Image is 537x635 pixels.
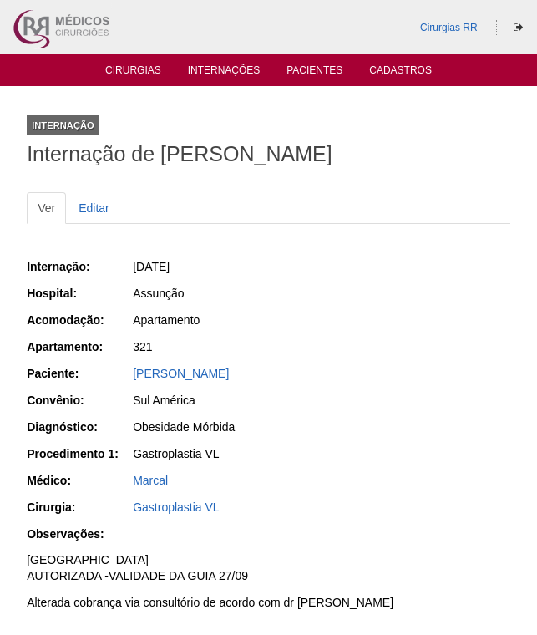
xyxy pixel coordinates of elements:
div: Médico: [27,472,131,489]
div: Internação [27,115,99,135]
div: Internação: [27,258,131,275]
a: Cirurgias RR [420,22,478,33]
div: Apartamento: [27,338,131,355]
div: Apartamento [133,312,510,328]
a: Pacientes [286,64,342,81]
div: Diagnóstico: [27,419,131,435]
a: Ver [27,192,66,224]
div: Cirurgia: [27,499,131,516]
a: [PERSON_NAME] [133,367,229,380]
a: Gastroplastia VL [133,500,220,514]
a: Editar [68,192,120,224]
i: Sair [514,23,523,33]
a: Internações [188,64,261,81]
h1: Internação de [PERSON_NAME] [27,144,510,165]
a: Marcal [133,474,168,487]
a: Cadastros [369,64,432,81]
div: Obesidade Mórbida [133,419,510,435]
div: Convênio: [27,392,131,409]
div: Sul América [133,392,510,409]
div: Observações: [27,526,131,542]
div: Hospital: [27,285,131,302]
div: Acomodação: [27,312,131,328]
div: Procedimento 1: [27,445,131,462]
div: Paciente: [27,365,131,382]
span: [DATE] [133,260,170,273]
p: Alterada cobrança via consultório de acordo com dr [PERSON_NAME] [27,595,510,611]
div: Gastroplastia VL [133,445,510,462]
a: Cirurgias [105,64,161,81]
div: Assunção [133,285,510,302]
div: 321 [133,338,510,355]
p: [GEOGRAPHIC_DATA] AUTORIZADA -VALIDADE DA GUIA 27/09 [27,552,510,584]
